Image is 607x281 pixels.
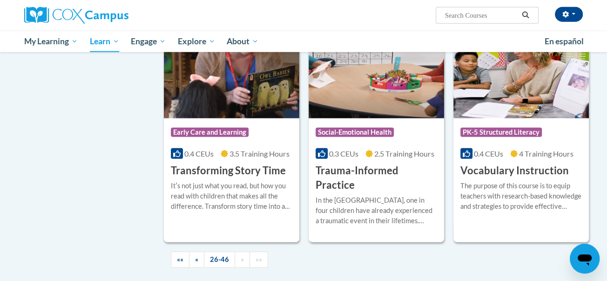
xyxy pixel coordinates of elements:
div: In the [GEOGRAPHIC_DATA], one in four children have already experienced a traumatic event in thei... [316,195,437,226]
h3: Vocabulary Instruction [460,164,569,178]
a: Next [235,252,250,268]
div: The purpose of this course is to equip teachers with research-based knowledge and strategies to p... [460,181,582,212]
span: About [227,36,258,47]
div: Main menu [10,31,597,52]
a: Course LogoSocial-Emotional Health0.3 CEUs2.5 Training Hours Trauma-Informed PracticeIn the [GEOG... [309,23,444,242]
h3: Transforming Story Time [171,164,286,178]
a: 26-46 [204,252,235,268]
span: PK-5 Structured Literacy [460,128,542,137]
a: Explore [172,31,221,52]
a: Course LogoPK-5 Structured Literacy0.4 CEUs4 Training Hours Vocabulary InstructionThe purpose of ... [453,23,589,242]
img: Course Logo [453,23,589,118]
a: Course LogoEarly Care and Learning0.4 CEUs3.5 Training Hours Transforming Story TimeItʹs not just... [164,23,299,242]
a: End [250,252,268,268]
span: Explore [178,36,215,47]
span: Early Care and Learning [171,128,249,137]
div: Itʹs not just what you read, but how you read with children that makes all the difference. Transf... [171,181,292,212]
h3: Trauma-Informed Practice [316,164,437,192]
a: Cox Campus [24,7,201,24]
span: »» [256,255,262,263]
span: 3.5 Training Hours [229,149,290,158]
span: 0.3 CEUs [329,149,358,158]
button: Account Settings [555,7,583,22]
input: Search Courses [444,10,519,21]
a: Learn [84,31,125,52]
span: 0.4 CEUs [474,149,503,158]
img: Course Logo [309,23,444,118]
img: Cox Campus [24,7,128,24]
img: Course Logo [164,23,299,118]
span: Social-Emotional Health [316,128,394,137]
span: 4 Training Hours [519,149,573,158]
a: Previous [189,252,204,268]
a: Engage [125,31,172,52]
span: Learn [90,36,119,47]
a: En español [539,32,590,51]
a: My Learning [18,31,84,52]
span: « [195,255,198,263]
a: About [221,31,265,52]
span: En español [545,36,584,46]
span: 0.4 CEUs [184,149,214,158]
span: Engage [131,36,166,47]
span: 2.5 Training Hours [374,149,434,158]
button: Search [519,10,533,21]
span: » [241,255,244,263]
span: «« [177,255,183,263]
iframe: Button to launch messaging window [570,244,600,274]
span: My Learning [24,36,78,47]
a: Begining [171,252,189,268]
